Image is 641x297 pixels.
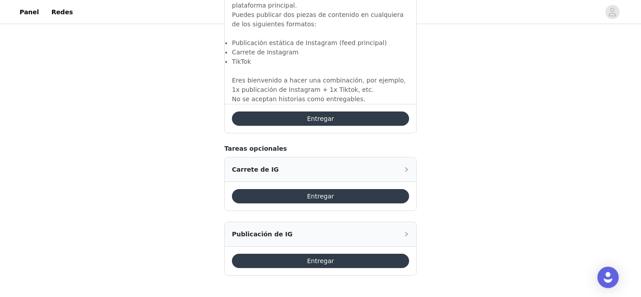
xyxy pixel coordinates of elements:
[404,167,409,172] i: icono: derecha
[14,2,45,22] a: Panel
[232,11,404,28] font: Puedes publicar dos piezas de contenido en cualquiera de los siguientes formatos:
[232,189,409,203] button: Entregar
[20,8,39,15] font: Panel
[232,77,406,93] font: Eres bienvenido a hacer una combinación, por ejemplo, 1x publicación de Instagram + 1x Tiktok, etc.
[232,49,299,56] font: Carrete de Instagram
[232,254,409,268] button: Entregar
[232,95,365,103] font: No se aceptan historias como entregables.
[232,166,279,173] font: Carrete de IG
[232,39,387,46] font: Publicación estática de Instagram (feed principal)
[46,2,78,22] a: Redes
[404,231,409,237] i: icono: derecha
[225,157,416,181] div: icono: derechaCarrete de IG
[225,222,416,246] div: icono: derechaPublicación de IG
[597,267,619,288] div: Abrir Intercom Messenger
[224,145,287,152] font: Tareas opcionales
[232,58,251,65] font: TikTok
[608,5,617,19] div: avatar
[52,8,73,15] font: Redes
[232,231,292,238] font: Publicación de IG
[232,111,409,126] button: Entregar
